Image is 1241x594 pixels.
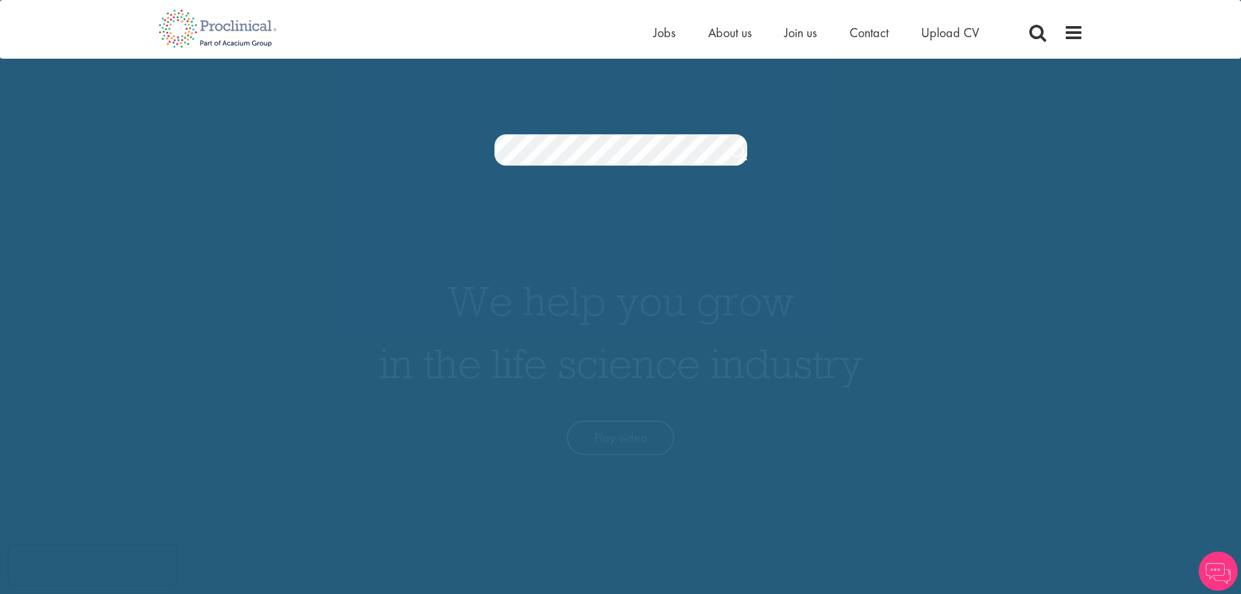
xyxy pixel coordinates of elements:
[708,24,752,41] a: About us
[849,24,889,41] a: Contact
[921,24,979,41] a: Upload CV
[1199,552,1238,591] img: Chatbot
[784,24,817,41] a: Join us
[653,24,676,41] a: Jobs
[731,141,747,167] a: Job search submit button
